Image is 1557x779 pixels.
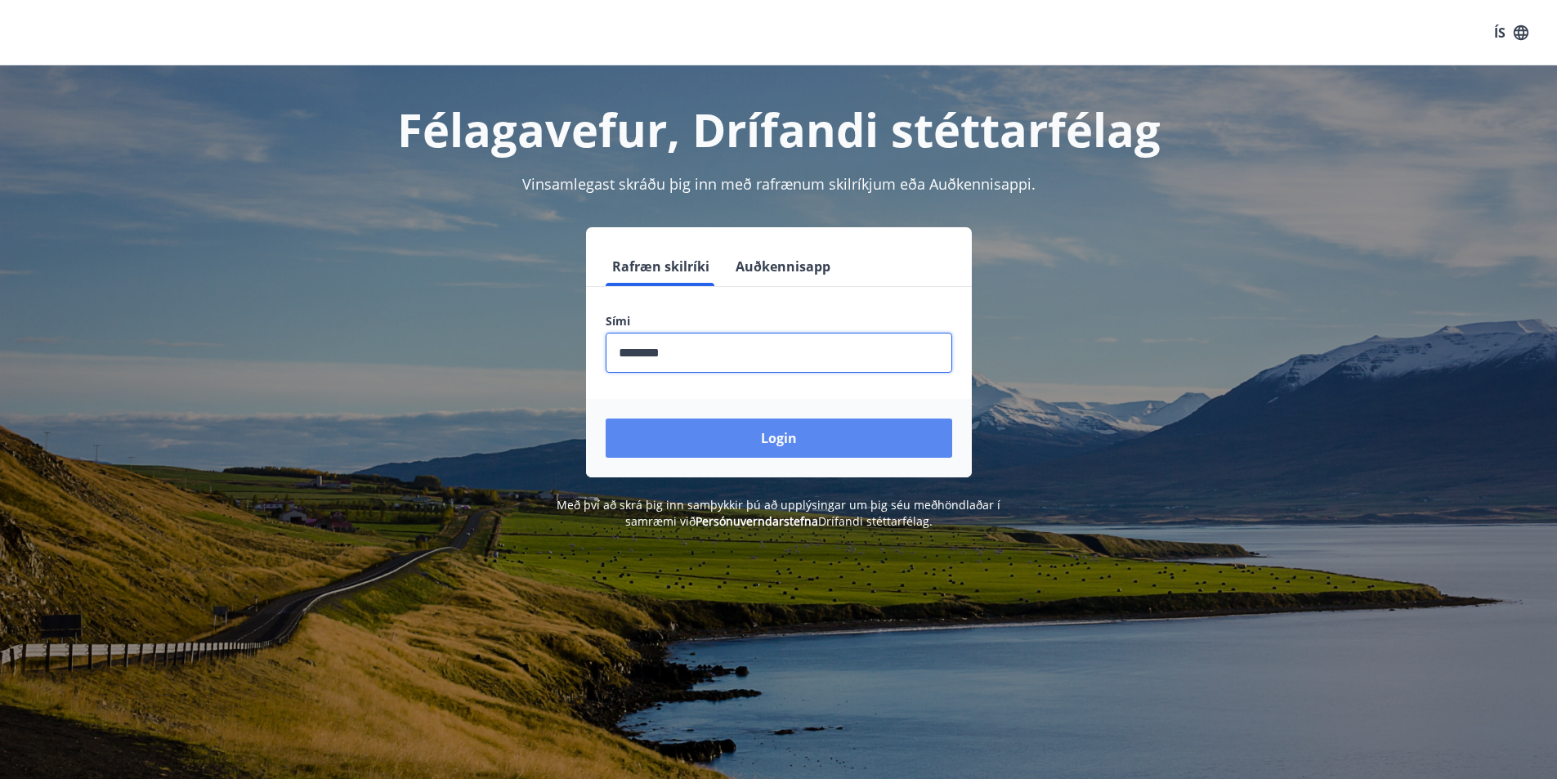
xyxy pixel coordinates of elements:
[522,174,1036,194] span: Vinsamlegast skráðu þig inn með rafrænum skilríkjum eða Auðkennisappi.
[606,313,952,329] label: Sími
[729,247,837,286] button: Auðkennisapp
[557,497,1000,529] span: Með því að skrá þig inn samþykkir þú að upplýsingar um þig séu meðhöndlaðar í samræmi við Drífand...
[696,513,818,529] a: Persónuverndarstefna
[1485,18,1537,47] button: ÍS
[606,419,952,458] button: Login
[606,247,716,286] button: Rafræn skilríki
[210,98,1348,160] h1: Félagavefur, Drífandi stéttarfélag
